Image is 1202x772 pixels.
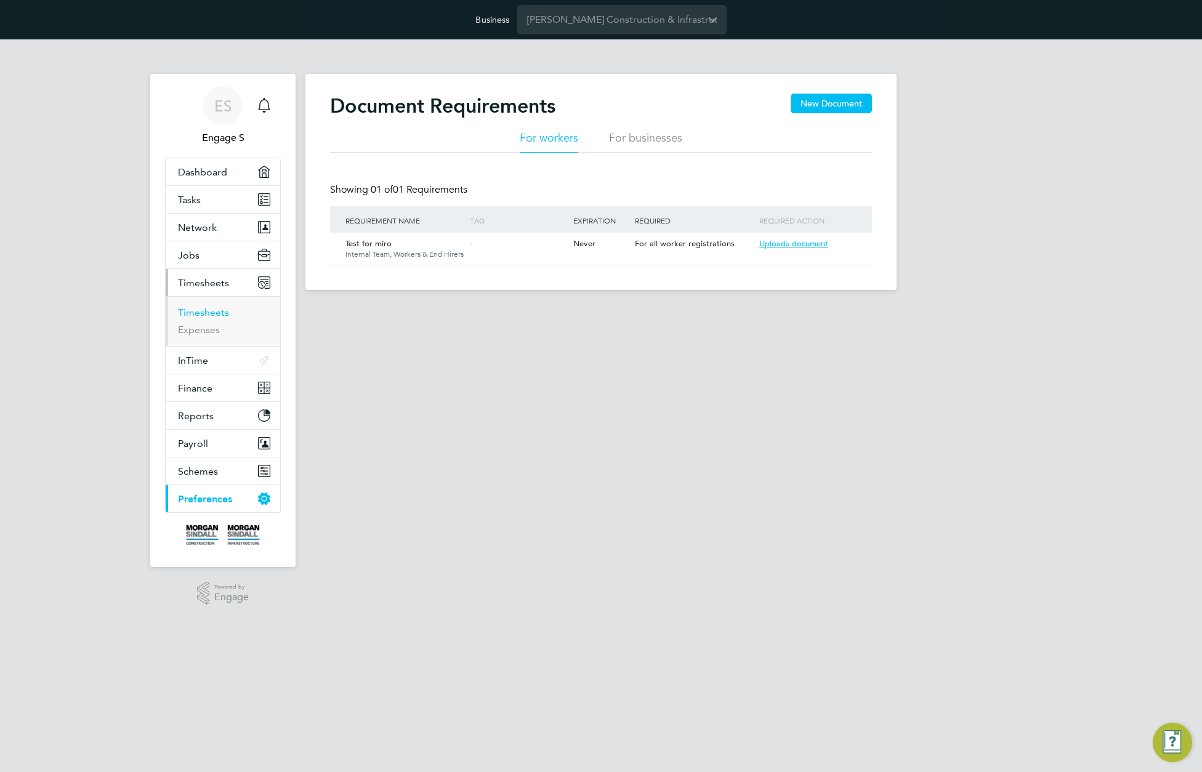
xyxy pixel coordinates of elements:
[166,402,280,429] button: Reports
[166,457,280,485] button: Schemes
[214,582,249,592] span: Powered by
[573,238,595,249] span: Never
[178,277,229,289] span: Timesheets
[345,249,464,259] span: Internal Team, Workers & End Hirers
[165,86,281,145] a: ESEngage S
[178,166,227,178] span: Dashboard
[475,14,509,25] label: Business
[570,206,632,235] div: Expiration
[166,269,280,296] button: Timesheets
[632,206,756,235] div: Required
[166,214,280,241] button: Network
[467,206,570,235] div: Tag
[178,382,212,394] span: Finance
[178,324,220,336] a: Expenses
[330,94,555,118] h2: Document Requirements
[214,98,232,114] span: ES
[371,183,467,196] span: 01 Requirements
[166,374,280,401] button: Finance
[166,241,280,268] button: Jobs
[150,74,296,567] nav: Main navigation
[342,206,467,235] div: Requirement Name
[178,465,218,477] span: Schemes
[342,233,467,265] div: Test for miro
[791,94,872,113] button: New Document
[330,183,470,196] div: Showing
[178,249,200,261] span: Jobs
[178,355,208,366] span: InTime
[166,158,280,185] a: Dashboard
[166,347,280,374] button: InTime
[178,307,229,318] a: Timesheets
[178,438,208,449] span: Payroll
[214,592,249,603] span: Engage
[197,582,249,605] a: Powered byEngage
[166,296,280,346] div: Timesheets
[165,525,281,545] a: Go to home page
[178,493,232,505] span: Preferences
[759,238,828,249] span: Uploads document
[165,131,281,145] span: Engage S
[178,194,201,206] span: Tasks
[178,222,217,233] span: Network
[371,183,393,196] span: 01 of
[166,485,280,512] button: Preferences
[166,186,280,213] a: Tasks
[609,131,682,153] li: For businesses
[1153,723,1192,762] button: Engage Resource Center
[635,238,735,249] span: For all worker registrations
[178,410,214,422] span: Reports
[520,131,578,153] li: For workers
[756,206,839,235] div: Required action
[186,525,260,545] img: morgansindall-logo-retina.png
[470,238,472,249] span: -
[166,430,280,457] button: Payroll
